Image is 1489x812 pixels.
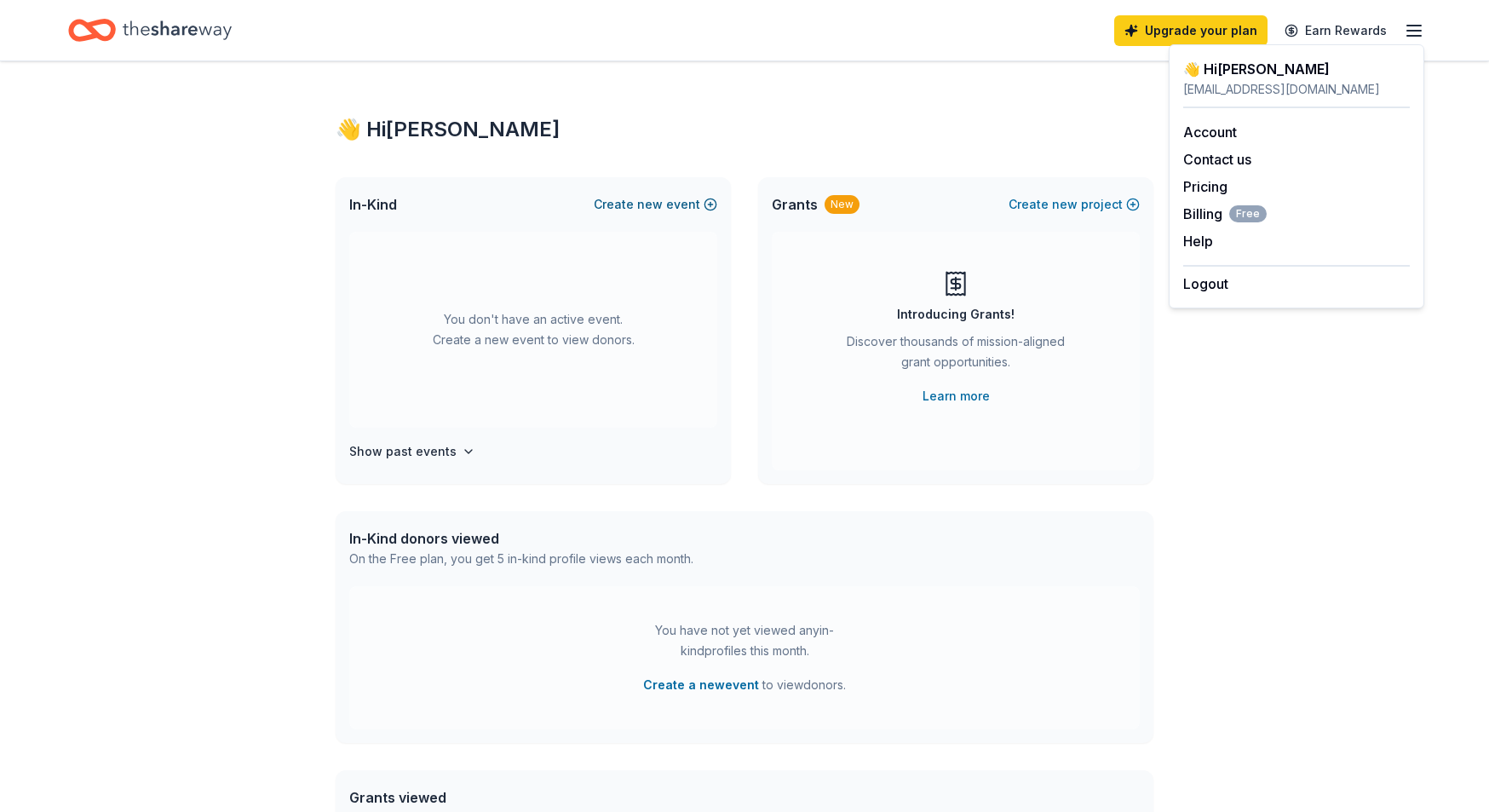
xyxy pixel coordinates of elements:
[1052,194,1078,215] span: new
[897,304,1015,325] div: Introducing Grants!
[1183,204,1267,224] span: Billing
[594,194,717,215] button: Createnewevent
[772,194,818,215] span: Grants
[1009,194,1140,215] button: Createnewproject
[336,116,1153,143] div: 👋 Hi [PERSON_NAME]
[1183,79,1410,100] div: [EMAIL_ADDRESS][DOMAIN_NAME]
[349,787,684,808] div: Grants viewed
[1183,124,1237,141] a: Account
[68,10,232,50] a: Home
[1183,204,1267,224] button: BillingFree
[349,549,693,569] div: On the Free plan, you get 5 in-kind profile views each month.
[840,331,1072,379] div: Discover thousands of mission-aligned grant opportunities.
[825,195,859,214] div: New
[1183,59,1410,79] div: 👋 Hi [PERSON_NAME]
[349,528,693,549] div: In-Kind donors viewed
[349,441,457,462] h4: Show past events
[1114,15,1268,46] a: Upgrade your plan
[643,675,759,695] button: Create a newevent
[1183,231,1213,251] button: Help
[1183,274,1228,294] button: Logout
[1229,205,1267,222] span: Free
[1183,178,1227,195] a: Pricing
[349,194,397,215] span: In-Kind
[923,386,990,406] a: Learn more
[349,232,717,428] div: You don't have an active event. Create a new event to view donors.
[1274,15,1397,46] a: Earn Rewards
[1183,149,1251,170] button: Contact us
[349,441,475,462] button: Show past events
[638,620,851,661] div: You have not yet viewed any in-kind profiles this month.
[637,194,663,215] span: new
[643,675,846,695] span: to view donors .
